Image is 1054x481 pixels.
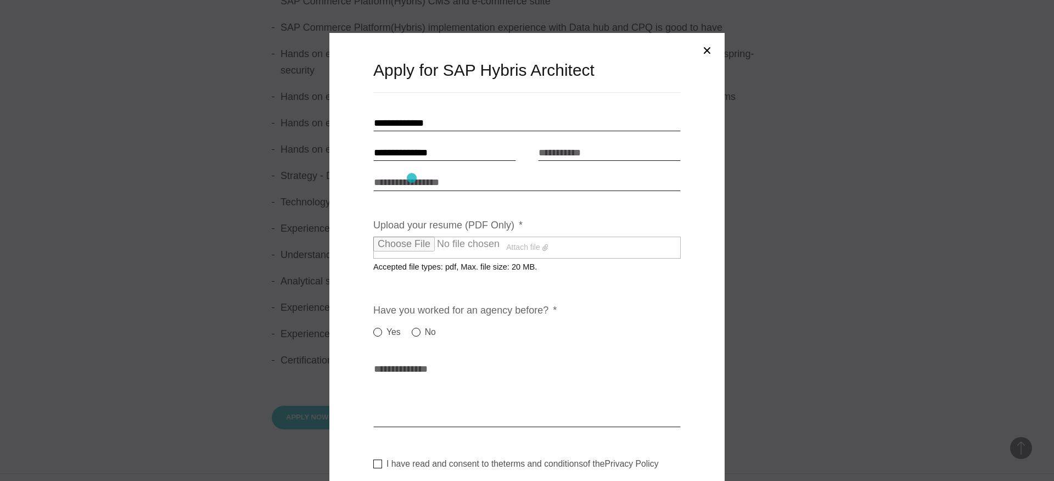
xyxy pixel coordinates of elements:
[412,326,436,339] label: No
[373,254,546,271] span: Accepted file types: pdf, Max. file size: 20 MB.
[373,458,659,469] label: I have read and consent to the of the
[373,304,557,317] label: Have you worked for an agency before?
[503,459,583,468] a: terms and conditions
[373,326,401,339] label: Yes
[373,237,681,259] label: Attach file
[373,219,523,232] label: Upload your resume (PDF Only)
[373,59,681,81] h3: Apply for SAP Hybris Architect
[605,459,659,468] a: Privacy Policy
